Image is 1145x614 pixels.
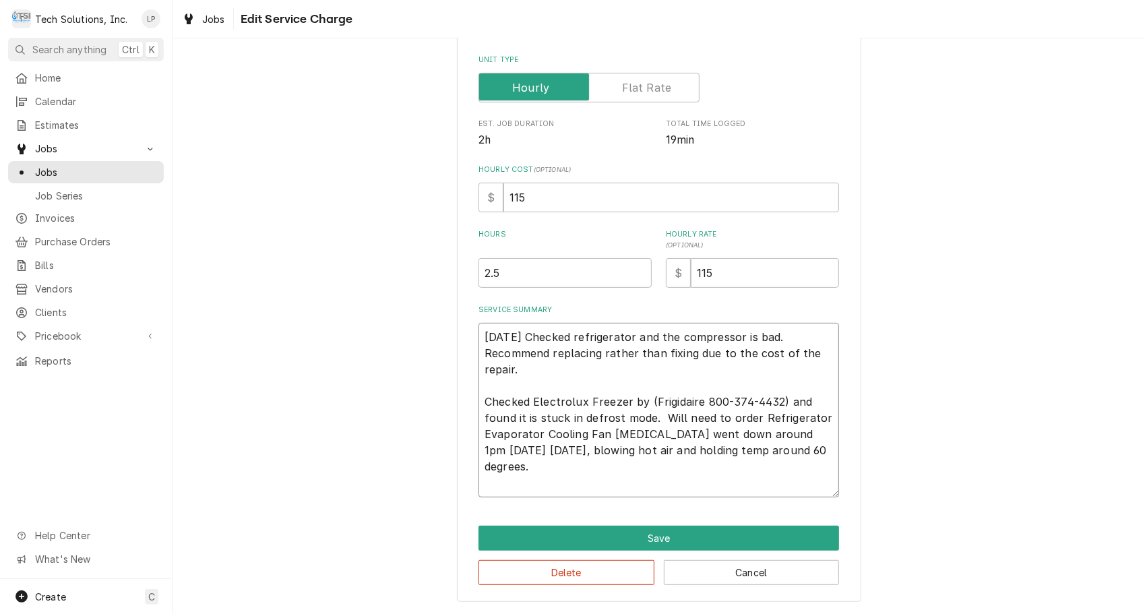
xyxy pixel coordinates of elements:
[478,551,839,585] div: Button Group Row
[35,235,157,249] span: Purchase Orders
[32,42,106,57] span: Search anything
[142,9,160,28] div: LP
[8,231,164,253] a: Purchase Orders
[35,71,157,85] span: Home
[478,119,652,129] span: Est. Job Duration
[8,254,164,276] a: Bills
[8,325,164,347] a: Go to Pricebook
[8,38,164,61] button: Search anythingCtrlK
[148,590,155,604] span: C
[8,90,164,113] a: Calendar
[8,137,164,160] a: Go to Jobs
[35,591,66,603] span: Create
[8,301,164,324] a: Clients
[478,133,491,146] span: 2h
[478,229,652,288] div: [object Object]
[122,42,140,57] span: Ctrl
[35,282,157,296] span: Vendors
[35,552,156,566] span: What's New
[666,229,839,251] label: Hourly Rate
[478,526,839,551] button: Save
[35,354,157,368] span: Reports
[478,132,652,148] span: Est. Job Duration
[478,229,652,251] label: Hours
[666,258,691,288] div: $
[478,119,652,148] div: Est. Job Duration
[35,94,157,109] span: Calendar
[35,118,157,132] span: Estimates
[35,165,157,179] span: Jobs
[8,185,164,207] a: Job Series
[478,164,839,175] label: Hourly Cost
[8,67,164,89] a: Home
[237,10,353,28] span: Edit Service Charge
[8,278,164,300] a: Vendors
[478,526,839,585] div: Button Group
[142,9,160,28] div: Lisa Paschal's Avatar
[177,8,230,30] a: Jobs
[534,166,571,173] span: ( optional )
[8,114,164,136] a: Estimates
[35,189,157,203] span: Job Series
[35,258,157,272] span: Bills
[8,161,164,183] a: Jobs
[478,55,839,102] div: Unit Type
[666,119,839,129] span: Total Time Logged
[478,164,839,212] div: Hourly Cost
[666,133,695,146] span: 19min
[478,305,839,315] label: Service Summary
[478,183,503,212] div: $
[12,9,31,28] div: Tech Solutions, Inc.'s Avatar
[35,305,157,319] span: Clients
[478,560,654,585] button: Delete
[35,211,157,225] span: Invoices
[202,12,225,26] span: Jobs
[478,323,839,497] textarea: [DATE] Checked refrigerator and the compressor is bad. Recommend replacing rather than fixing due...
[478,55,839,65] label: Unit Type
[666,132,839,148] span: Total Time Logged
[478,305,839,497] div: Service Summary
[35,12,127,26] div: Tech Solutions, Inc.
[666,119,839,148] div: Total Time Logged
[12,9,31,28] div: T
[8,524,164,547] a: Go to Help Center
[664,560,840,585] button: Cancel
[35,142,137,156] span: Jobs
[35,528,156,543] span: Help Center
[666,229,839,288] div: [object Object]
[35,329,137,343] span: Pricebook
[149,42,155,57] span: K
[8,350,164,372] a: Reports
[8,207,164,229] a: Invoices
[478,526,839,551] div: Button Group Row
[666,241,704,249] span: ( optional )
[8,548,164,570] a: Go to What's New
